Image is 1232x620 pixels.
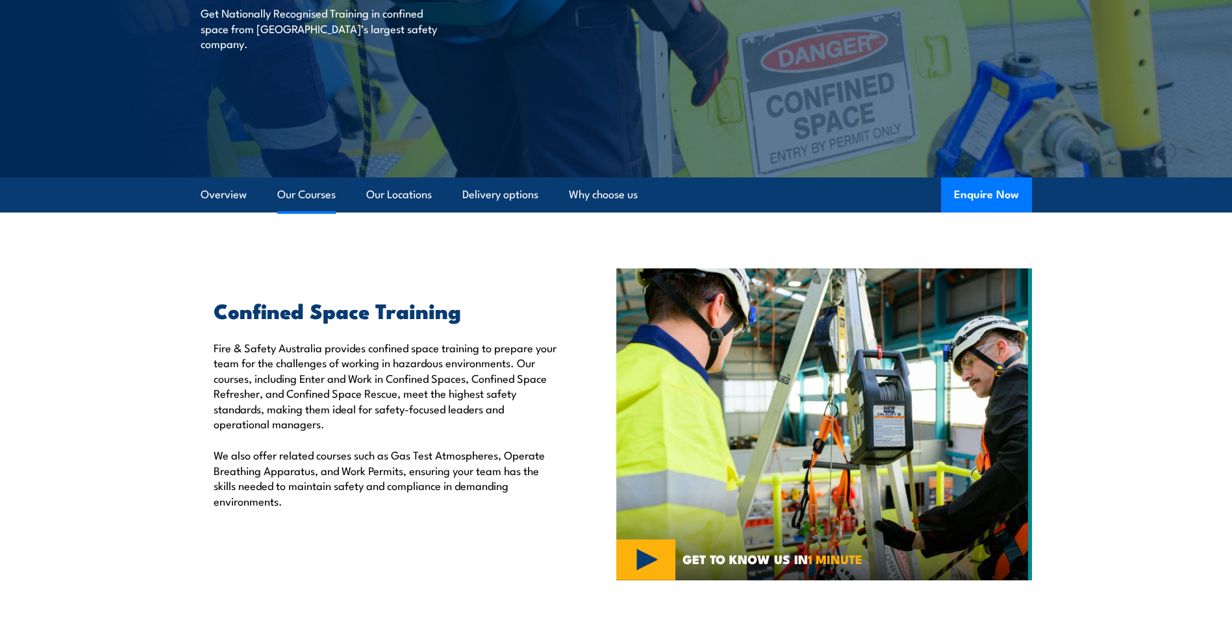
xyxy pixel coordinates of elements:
a: Why choose us [569,177,638,212]
a: Our Courses [277,177,336,212]
h2: Confined Space Training [214,301,557,319]
span: GET TO KNOW US IN [683,553,862,565]
strong: 1 MINUTE [808,549,862,568]
p: We also offer related courses such as Gas Test Atmospheres, Operate Breathing Apparatus, and Work... [214,447,557,508]
a: Delivery options [462,177,538,212]
a: Overview [201,177,247,212]
button: Enquire Now [941,177,1032,213]
p: Fire & Safety Australia provides confined space training to prepare your team for the challenges ... [214,340,557,431]
p: Get Nationally Recognised Training in confined space from [GEOGRAPHIC_DATA]’s largest safety comp... [201,5,438,51]
a: Our Locations [366,177,432,212]
img: Confined Space Courses Australia [616,268,1032,580]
